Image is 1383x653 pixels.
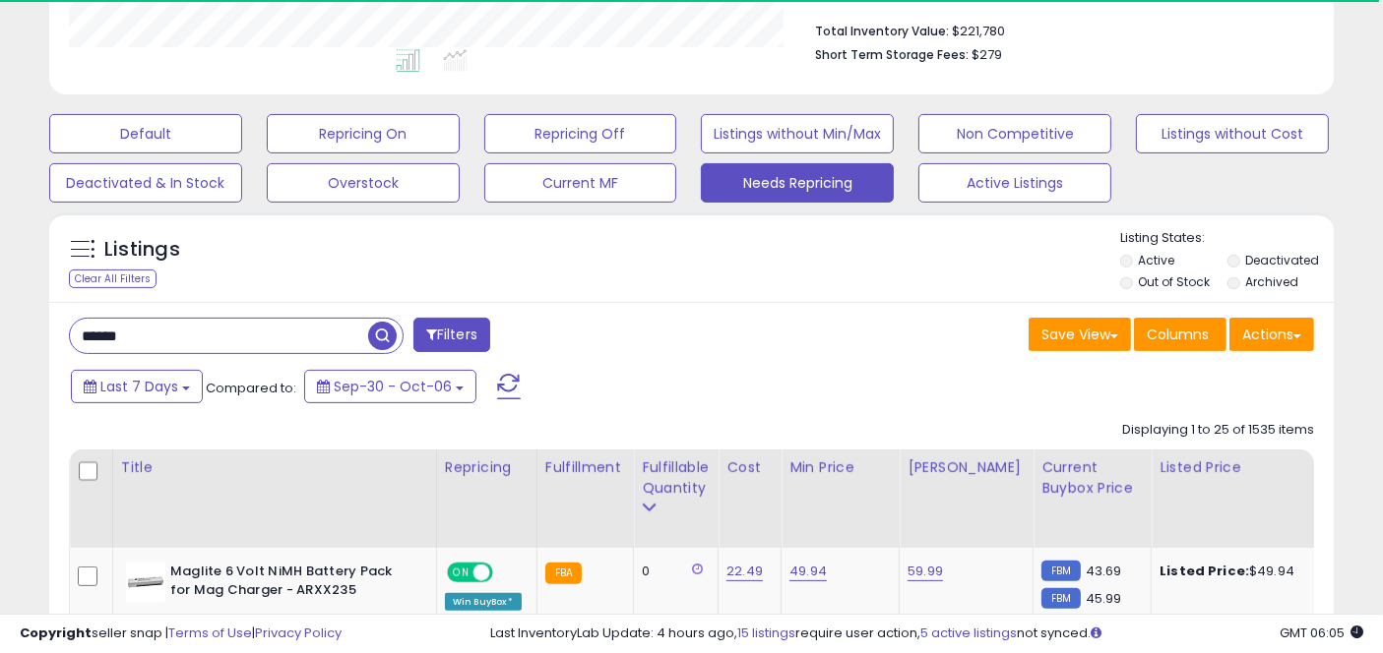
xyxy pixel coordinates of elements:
[642,563,703,580] div: 0
[1160,563,1323,580] div: $49.94
[1041,561,1080,581] small: FBM
[918,114,1111,153] button: Non Competitive
[69,269,157,288] div: Clear All Filters
[1246,273,1299,290] label: Archived
[545,457,625,478] div: Fulfillment
[737,623,795,642] a: 15 listings
[304,370,476,403] button: Sep-30 - Oct-06
[484,114,677,153] button: Repricing Off
[789,457,891,478] div: Min Price
[908,562,943,581] a: 59.99
[170,563,409,604] b: Maglite 6 Volt NiMH Battery Pack for Mag Charger - ARXX235
[1120,229,1334,248] p: Listing States:
[1134,318,1226,351] button: Columns
[1086,589,1122,608] span: 45.99
[815,46,969,63] b: Short Term Storage Fees:
[726,562,763,581] a: 22.49
[20,624,342,643] div: seller snap | |
[484,163,677,203] button: Current MF
[71,370,203,403] button: Last 7 Days
[445,593,522,611] div: Win BuyBox *
[1280,623,1363,642] span: 2025-10-14 06:05 GMT
[1041,588,1080,609] small: FBM
[334,377,452,396] span: Sep-30 - Oct-06
[545,563,582,584] small: FBA
[49,114,242,153] button: Default
[449,564,473,581] span: ON
[1086,562,1122,580] span: 43.69
[726,457,773,478] div: Cost
[413,318,490,352] button: Filters
[267,163,460,203] button: Overstock
[908,457,1025,478] div: [PERSON_NAME]
[206,379,296,397] span: Compared to:
[490,564,522,581] span: OFF
[1229,318,1314,351] button: Actions
[445,457,529,478] div: Repricing
[918,163,1111,203] button: Active Listings
[920,623,1017,642] a: 5 active listings
[1029,318,1131,351] button: Save View
[1160,562,1249,580] b: Listed Price:
[100,377,178,396] span: Last 7 Days
[490,624,1363,643] div: Last InventoryLab Update: 4 hours ago, require user action, not synced.
[104,236,180,264] h5: Listings
[1147,325,1209,344] span: Columns
[642,457,710,499] div: Fulfillable Quantity
[789,562,827,581] a: 49.94
[121,457,428,478] div: Title
[1246,252,1320,268] label: Deactivated
[1139,273,1211,290] label: Out of Stock
[126,563,165,602] img: 314dTdN7j5L._SL40_.jpg
[815,18,1299,41] li: $221,780
[20,623,92,642] strong: Copyright
[1160,457,1330,478] div: Listed Price
[1041,457,1143,499] div: Current Buybox Price
[267,114,460,153] button: Repricing On
[168,623,252,642] a: Terms of Use
[815,23,949,39] b: Total Inventory Value:
[1136,114,1329,153] button: Listings without Cost
[972,45,1002,64] span: $279
[701,163,894,203] button: Needs Repricing
[1122,421,1314,440] div: Displaying 1 to 25 of 1535 items
[1139,252,1175,268] label: Active
[701,114,894,153] button: Listings without Min/Max
[49,163,242,203] button: Deactivated & In Stock
[255,623,342,642] a: Privacy Policy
